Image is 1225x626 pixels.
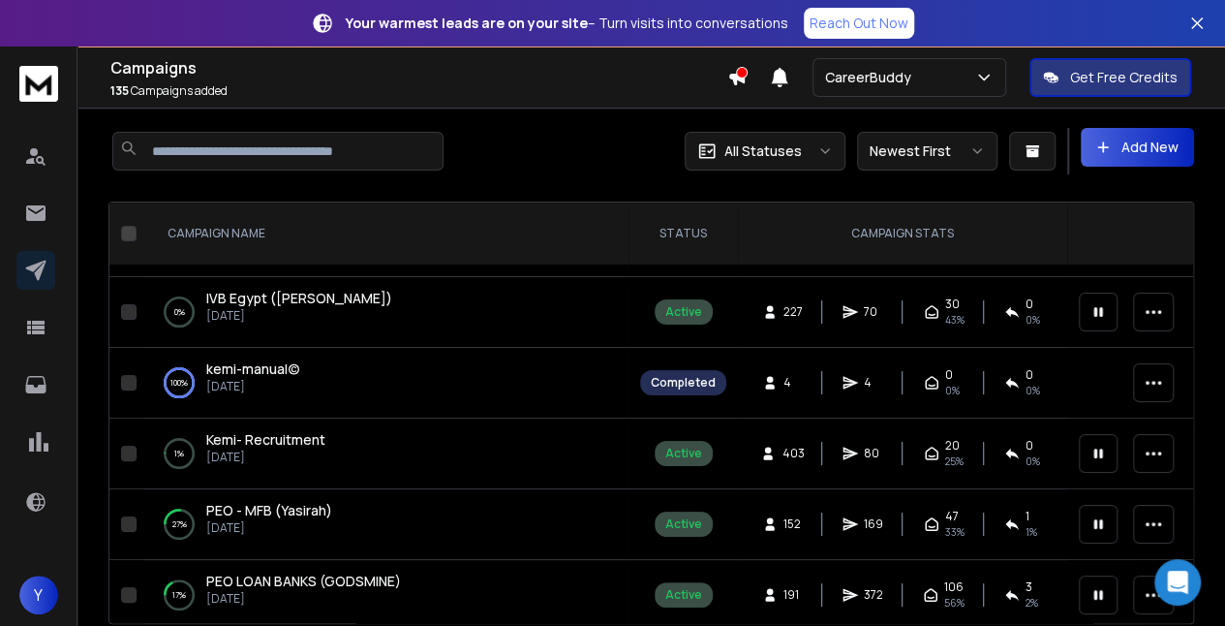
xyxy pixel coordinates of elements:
p: 0 % [174,302,185,322]
p: [DATE] [206,379,300,394]
span: 43 % [945,312,965,328]
p: 27 % [172,515,187,534]
span: 56 % [944,595,965,610]
span: 47 [945,509,959,524]
button: Newest First [857,132,997,171]
p: – Turn visits into conversations [346,14,788,33]
span: 0 % [945,383,960,398]
span: 135 [110,82,129,99]
span: 0 % [1026,454,1040,469]
a: Kemi- Recruitment [206,430,325,450]
p: [DATE] [206,308,392,324]
span: 4 [864,375,883,391]
img: logo [19,66,58,102]
span: 152 [783,516,803,532]
a: IVB Egypt ([PERSON_NAME]) [206,289,392,308]
strong: Your warmest leads are on your site [346,14,588,32]
h1: Campaigns [110,56,727,79]
span: 3 [1026,579,1032,595]
span: 0 % [1026,383,1040,398]
span: 169 [864,516,883,532]
th: CAMPAIGN NAME [144,203,628,266]
button: Get Free Credits [1029,58,1191,97]
p: 100 % [170,373,188,392]
a: Reach Out Now [804,8,914,39]
p: [DATE] [206,591,401,607]
span: 2 % [1026,595,1038,610]
span: PEO - MFB (Yasirah) [206,501,332,519]
p: Reach Out Now [810,14,908,33]
span: 227 [783,304,803,320]
span: PEO LOAN BANKS (GODSMINE) [206,572,401,590]
span: 33 % [945,524,965,540]
span: IVB Egypt ([PERSON_NAME]) [206,289,392,307]
div: Open Intercom Messenger [1154,559,1201,606]
span: kemi-manual(c) [206,360,300,378]
td: 0%IVB Egypt ([PERSON_NAME])[DATE] [144,277,628,348]
p: [DATE] [206,520,332,536]
span: 4 [783,375,803,391]
div: Active [665,587,702,603]
p: Campaigns added [110,83,727,99]
p: CareerBuddy [825,68,919,87]
button: Y [19,576,58,614]
div: Active [665,304,702,320]
p: All Statuses [724,141,802,161]
span: 30 [945,297,960,312]
p: 1 % [174,444,184,463]
span: 191 [783,587,803,603]
span: 20 [945,438,960,454]
span: 0 [945,367,953,383]
span: 70 [864,304,883,320]
a: PEO LOAN BANKS (GODSMINE) [206,572,401,591]
td: 1%Kemi- Recruitment[DATE] [144,419,628,489]
p: [DATE] [206,450,325,465]
span: 0 % [1026,312,1040,328]
a: kemi-manual(c) [206,360,300,379]
span: 372 [864,587,883,603]
th: STATUS [628,203,738,266]
p: 17 % [172,585,186,605]
span: 0 [1026,367,1033,383]
div: Completed [651,375,716,391]
div: Active [665,446,702,461]
button: Add New [1081,128,1194,167]
td: 100%kemi-manual(c)[DATE] [144,348,628,419]
span: 80 [864,446,883,461]
span: 1 [1026,509,1029,524]
span: 403 [781,446,804,461]
div: Active [665,516,702,532]
span: 25 % [945,454,964,469]
a: PEO - MFB (Yasirah) [206,501,332,520]
span: 1 % [1026,524,1037,540]
span: 0 [1026,438,1033,454]
span: 106 [944,579,964,595]
p: Get Free Credits [1070,68,1178,87]
span: Kemi- Recruitment [206,430,325,449]
td: 27%PEO - MFB (Yasirah)[DATE] [144,489,628,560]
th: CAMPAIGN STATS [738,203,1067,266]
span: 0 [1026,297,1033,312]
